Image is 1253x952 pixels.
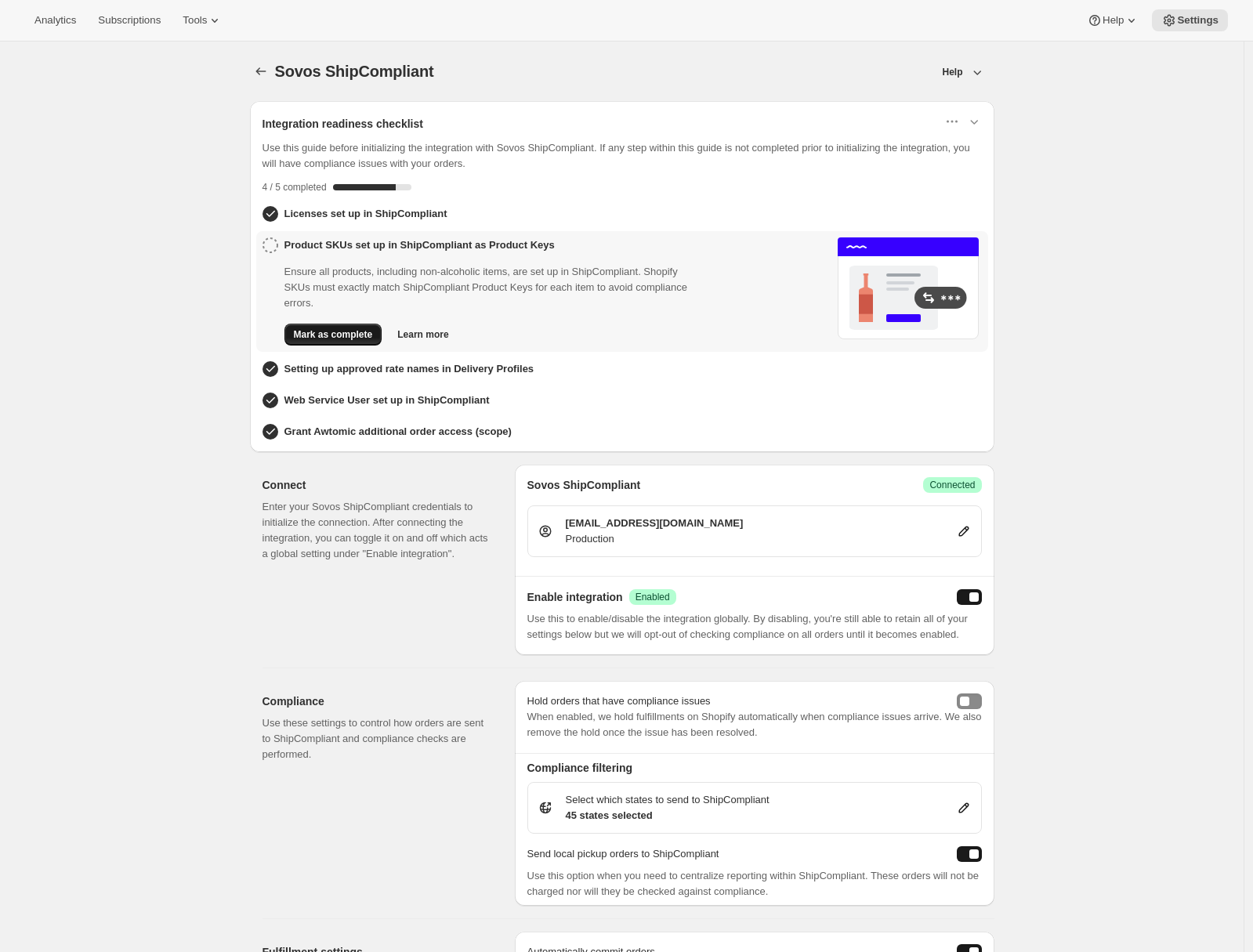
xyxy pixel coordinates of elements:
[263,477,490,493] h2: Connect
[566,808,770,823] p: 45 states selected
[98,14,161,27] span: Subscriptions
[566,792,770,808] p: Select which states to send to ShipCompliant
[527,611,982,643] p: Use this to enable/disable the integration globally. By disabling, you're still able to retain al...
[284,206,447,222] h3: Licenses set up in ShipCompliant
[284,361,534,377] h3: Setting up approved rate names in Delivery Profiles
[527,693,711,709] p: Hold orders that have compliance issues
[263,140,982,172] p: Use this guide before initializing the integration with Sovos ShipCompliant. If any step within t...
[942,64,984,80] div: Help
[1077,9,1149,31] button: Help
[388,324,458,346] button: Learn more
[636,591,670,603] span: Enabled
[25,9,85,31] button: Analytics
[263,715,490,762] p: Use these settings to control how orders are sent to ShipCompliant and compliance checks are perf...
[284,264,694,311] p: Ensure all products, including non-alcoholic items, are set up in ShipCompliant. Shopify SKUs mus...
[263,693,490,709] h2: Compliance
[527,760,982,776] h2: Compliance filtering
[1152,9,1228,31] button: Settings
[566,531,744,547] p: Production
[284,424,512,440] h3: Grant Awtomic additional order access (scope)
[284,237,555,253] h3: Product SKUs set up in ShipCompliant as Product Keys
[284,393,490,408] h3: Web Service User set up in ShipCompliant
[527,589,623,605] h2: Enable integration
[263,116,423,132] h2: Integration readiness checklist
[1177,14,1219,27] span: Settings
[527,846,719,862] p: Send local pickup orders to ShipCompliant
[527,477,641,493] h2: Sovos ShipCompliant
[183,14,207,27] span: Tools
[294,328,373,341] span: Mark as complete
[527,709,982,740] p: When enabled, we hold fulfillments on Shopify automatically when compliance issues arrive. We als...
[957,589,982,605] button: enabled
[957,846,982,862] button: sendLocalPickupToShipCompliant
[89,9,170,31] button: Subscriptions
[34,14,76,27] span: Analytics
[1103,14,1124,27] span: Help
[263,181,327,194] p: 4 / 5 completed
[275,63,434,80] span: Sovos ShipCompliant
[397,328,448,341] span: Learn more
[284,324,382,346] button: Mark as complete
[929,479,975,491] span: Connected
[933,60,994,85] button: Help
[263,499,490,562] p: Enter your Sovos ShipCompliant credentials to initialize the connection. After connecting the int...
[566,516,744,531] p: [EMAIL_ADDRESS][DOMAIN_NAME]
[173,9,232,31] button: Tools
[527,868,982,900] p: Use this option when you need to centralize reporting within ShipCompliant. These orders will not...
[957,693,982,709] button: holdShopifyFulfillmentOrders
